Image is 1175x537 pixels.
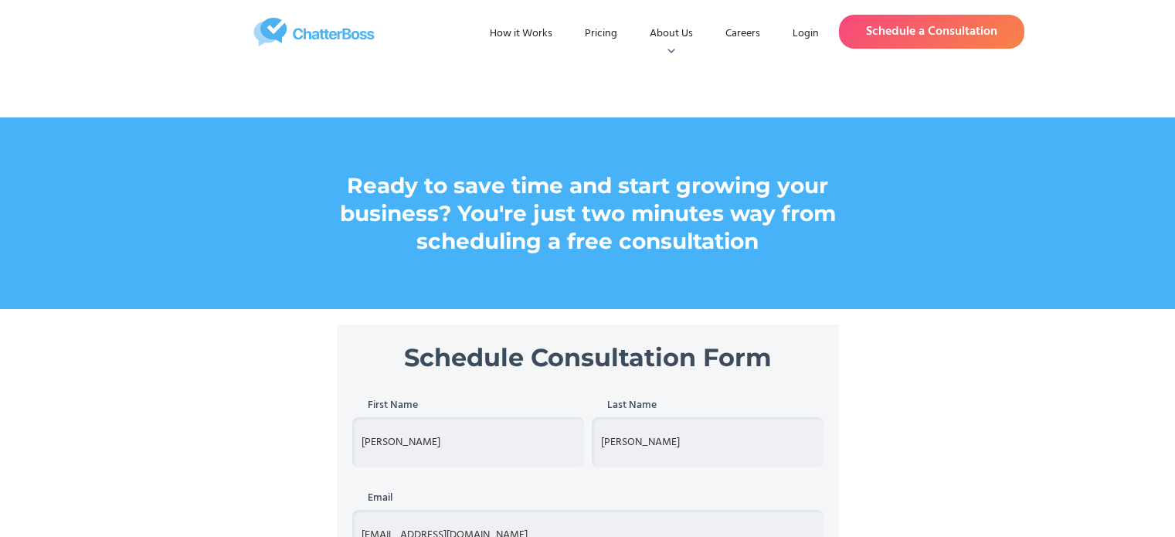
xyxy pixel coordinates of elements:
h5: First Name [352,398,584,413]
a: home [151,18,477,46]
input: e.g., John [352,417,584,467]
a: Schedule a Consultation [839,15,1024,49]
strong: Schedule Consultation Form [404,342,772,372]
input: e.g., Smith [592,417,824,467]
a: Pricing [572,20,630,48]
a: How it Works [477,20,565,48]
a: Login [780,20,831,48]
h1: Ready to save time and start growing your business? You're just two minutes way from scheduling a... [298,156,878,270]
h5: Email [352,491,824,506]
a: Careers [713,20,773,48]
h5: Last Name [592,398,824,413]
div: About Us [637,20,705,48]
div: About Us [650,26,693,42]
